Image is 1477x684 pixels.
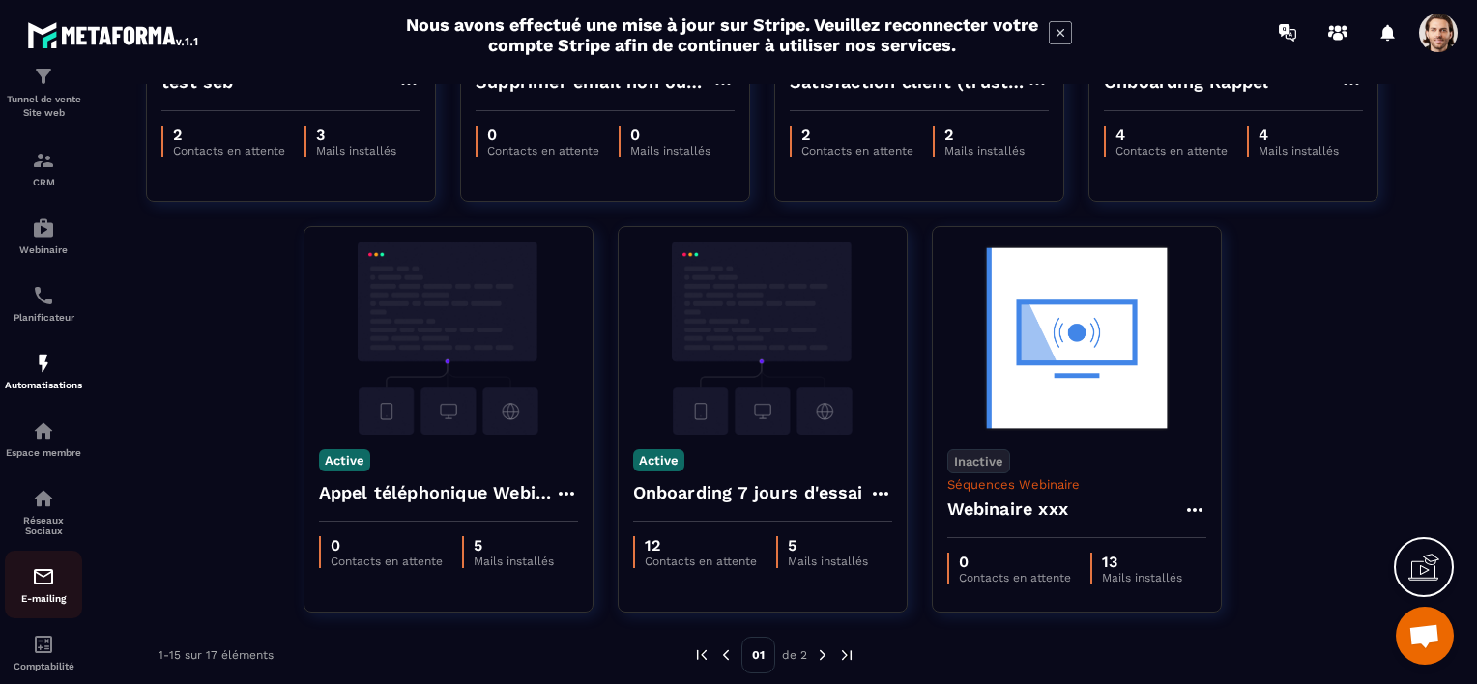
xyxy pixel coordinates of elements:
[741,637,775,673] p: 01
[5,337,82,405] a: automationsautomationsAutomatisations
[487,144,599,157] p: Contacts en attente
[633,479,863,506] h4: Onboarding 7 jours d'essai
[5,270,82,337] a: schedulerschedulerPlanificateur
[32,633,55,656] img: accountant
[474,536,554,555] p: 5
[633,449,684,471] p: Active
[645,536,757,555] p: 12
[405,14,1039,55] h2: Nous avons effectué une mise à jour sur Stripe. Veuillez reconnecter votre compte Stripe afin de ...
[645,555,757,568] p: Contacts en attente
[27,17,201,52] img: logo
[1102,553,1182,571] p: 13
[331,536,443,555] p: 0
[487,126,599,144] p: 0
[947,496,1069,523] h4: Webinaire xxx
[947,477,1206,492] p: Séquences Webinaire
[5,50,82,134] a: formationformationTunnel de vente Site web
[32,565,55,588] img: email
[5,515,82,536] p: Réseaux Sociaux
[5,405,82,472] a: automationsautomationsEspace membre
[5,551,82,618] a: emailemailE-mailing
[782,647,807,663] p: de 2
[717,646,735,664] img: prev
[1396,607,1454,665] div: Open chat
[1259,144,1339,157] p: Mails installés
[5,380,82,390] p: Automatisations
[5,312,82,323] p: Planificateur
[5,202,82,270] a: automationsautomationsWebinaire
[173,126,285,144] p: 2
[5,472,82,551] a: social-networksocial-networkRéseaux Sociaux
[32,352,55,375] img: automations
[32,149,55,172] img: formation
[5,593,82,604] p: E-mailing
[319,449,370,471] p: Active
[1102,571,1182,584] p: Mails installés
[947,242,1206,435] img: automation-background
[959,571,1071,584] p: Contacts en attente
[319,479,555,506] h4: Appel téléphonique Webinaire live
[173,144,285,157] p: Contacts en attente
[944,144,1025,157] p: Mails installés
[5,447,82,458] p: Espace membre
[32,284,55,307] img: scheduler
[5,93,82,120] p: Tunnel de vente Site web
[316,144,396,157] p: Mails installés
[5,134,82,202] a: formationformationCRM
[814,646,831,664] img: next
[319,242,578,435] img: automation-background
[5,177,82,187] p: CRM
[633,242,892,435] img: automation-background
[474,555,554,568] p: Mails installés
[1115,144,1228,157] p: Contacts en attente
[5,661,82,671] p: Comptabilité
[801,126,913,144] p: 2
[801,144,913,157] p: Contacts en attente
[788,555,868,568] p: Mails installés
[944,126,1025,144] p: 2
[32,216,55,240] img: automations
[838,646,855,664] img: next
[959,553,1071,571] p: 0
[5,244,82,255] p: Webinaire
[32,419,55,442] img: automations
[1115,126,1228,144] p: 4
[630,126,710,144] p: 0
[331,555,443,568] p: Contacts en attente
[1259,126,1339,144] p: 4
[32,65,55,88] img: formation
[32,487,55,510] img: social-network
[159,648,274,662] p: 1-15 sur 17 éléments
[630,144,710,157] p: Mails installés
[693,646,710,664] img: prev
[316,126,396,144] p: 3
[788,536,868,555] p: 5
[947,449,1010,473] p: Inactive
